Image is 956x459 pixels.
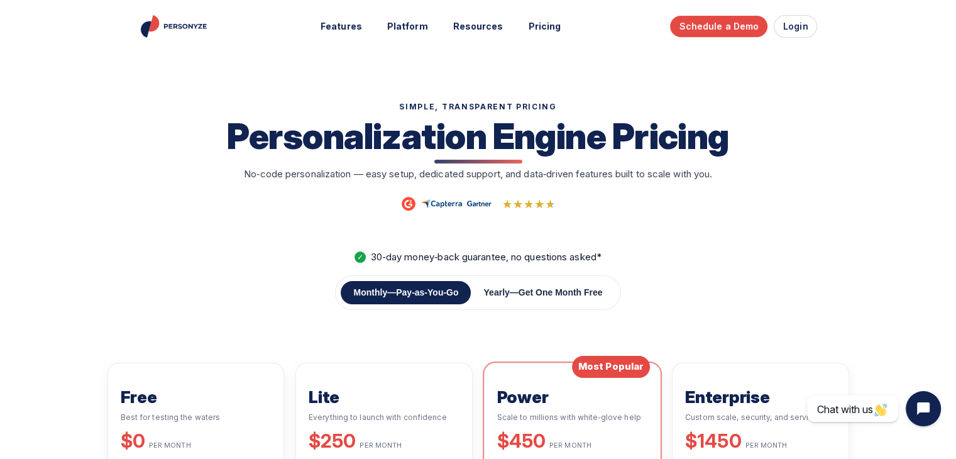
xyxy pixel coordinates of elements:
div: Most Popular [572,356,650,378]
a: Login [774,15,818,38]
span: — [510,287,519,297]
span: PER MONTH [745,440,788,451]
h3: Enterprise [685,387,836,407]
a: Pricing [520,15,570,38]
p: Best for testing the waters [121,412,272,423]
p: Everything to launch with confidence [309,412,459,423]
button: Resources [444,15,512,38]
span: Yearly [483,287,509,297]
span: PER MONTH [360,440,402,451]
span: PER MONTH [149,440,191,451]
div: Ratings and review platforms [144,196,813,213]
h3: Lite [309,387,459,407]
b: $450 [497,427,546,455]
span: Get One Month Free [519,287,603,297]
b: $1450 [685,427,742,455]
img: G2 • Capterra • Gartner [400,196,493,211]
span: ✓ [354,252,366,263]
p: SIMPLE, TRANSPARENT PRICING [144,101,813,113]
h3: Power [497,387,648,407]
p: Custom scale, security, and services [685,412,836,423]
b: $250 [309,427,356,455]
span: Pay‑as‑You‑Go [396,287,458,297]
h3: Free [121,387,272,407]
span: Rating 4.6 out of 5 [502,196,556,213]
p: 30‑day money‑back guarantee, no questions asked* [144,250,813,265]
button: Features [312,15,371,38]
span: PER MONTH [549,440,591,451]
span: Monthly [353,287,387,297]
a: Platform [378,15,437,38]
h2: Personalization Engine Pricing [144,118,813,157]
div: Billing period [335,275,620,310]
nav: Main menu [312,15,569,38]
header: Personyze site header [126,6,830,47]
img: Personyze [139,15,211,38]
b: $0 [121,427,145,455]
p: Scale to millions with white‑glove help [497,412,648,423]
p: No‑code personalization — easy setup, dedicated support, and data‑driven features built to scale ... [221,167,736,182]
a: Schedule a Demo [670,16,767,37]
span: — [387,287,396,297]
a: Personyze home [139,15,211,38]
span: ★★★★★ [502,196,552,213]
